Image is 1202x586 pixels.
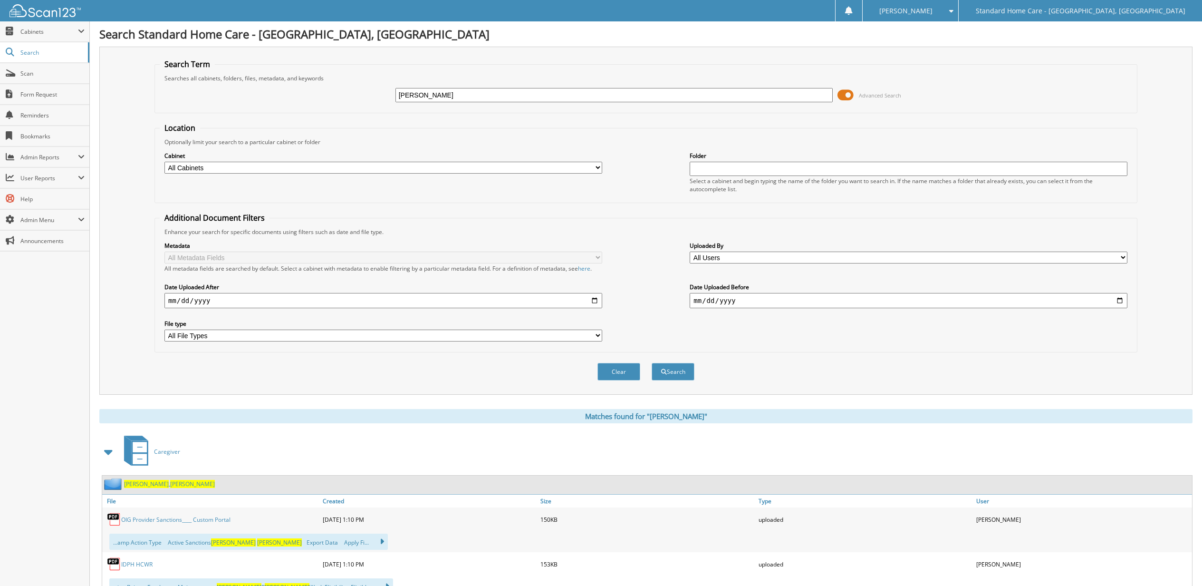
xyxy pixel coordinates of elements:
a: File [102,495,320,508]
img: PDF.png [107,557,121,571]
span: Cabinets [20,28,78,36]
a: OIG Provider Sanctions____ Custom Portal [121,516,231,524]
legend: Additional Document Filters [160,213,269,223]
a: IDPH HCWR [121,560,153,568]
div: Searches all cabinets, folders, files, metadata, and keywords [160,74,1132,82]
input: end [690,293,1127,308]
div: All metadata fields are searched by default. Select a cabinet with metadata to enable filtering b... [164,264,602,273]
div: [PERSON_NAME] [974,555,1192,574]
div: ...amp Action Type  Active Sanctions  Export Data  Apply Fi... [109,534,388,550]
div: [PERSON_NAME] [974,510,1192,529]
img: scan123-logo-white.svg [10,4,81,17]
div: Enhance your search for specific documents using filters such as date and file type. [160,228,1132,236]
label: File type [164,320,602,328]
span: Search [20,49,83,57]
label: Date Uploaded After [164,283,602,291]
div: [DATE] 1:10 PM [320,555,538,574]
label: Cabinet [164,152,602,160]
img: folder2.png [104,478,124,490]
a: Caregiver [118,433,180,470]
div: Optionally limit your search to a particular cabinet or folder [160,138,1132,146]
span: Scan [20,69,85,78]
input: start [164,293,602,308]
div: uploaded [756,510,974,529]
span: [PERSON_NAME] [211,538,256,547]
div: Select a cabinet and begin typing the name of the folder you want to search in. If the name match... [690,177,1127,193]
span: Admin Menu [20,216,78,224]
a: User [974,495,1192,508]
button: Search [652,363,694,381]
div: [DATE] 1:10 PM [320,510,538,529]
label: Folder [690,152,1127,160]
span: Bookmarks [20,132,85,140]
legend: Location [160,123,200,133]
a: here [578,264,590,273]
span: Admin Reports [20,153,78,161]
div: 150KB [538,510,756,529]
div: uploaded [756,555,974,574]
span: Help [20,195,85,203]
span: Form Request [20,90,85,98]
legend: Search Term [160,59,215,69]
span: [PERSON_NAME] [124,480,169,488]
a: Size [538,495,756,508]
span: Reminders [20,111,85,119]
label: Metadata [164,242,602,250]
span: Standard Home Care - [GEOGRAPHIC_DATA], [GEOGRAPHIC_DATA] [976,8,1185,14]
div: Matches found for "[PERSON_NAME]" [99,409,1192,423]
a: [PERSON_NAME],[PERSON_NAME] [124,480,215,488]
label: Uploaded By [690,242,1127,250]
label: Date Uploaded Before [690,283,1127,291]
span: Advanced Search [859,92,901,99]
h1: Search Standard Home Care - [GEOGRAPHIC_DATA], [GEOGRAPHIC_DATA] [99,26,1192,42]
span: [PERSON_NAME] [170,480,215,488]
span: Announcements [20,237,85,245]
a: Created [320,495,538,508]
img: PDF.png [107,512,121,527]
span: [PERSON_NAME] [879,8,933,14]
div: 153KB [538,555,756,574]
a: Type [756,495,974,508]
span: [PERSON_NAME] [257,538,302,547]
span: Caregiver [154,448,180,456]
span: User Reports [20,174,78,182]
button: Clear [597,363,640,381]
